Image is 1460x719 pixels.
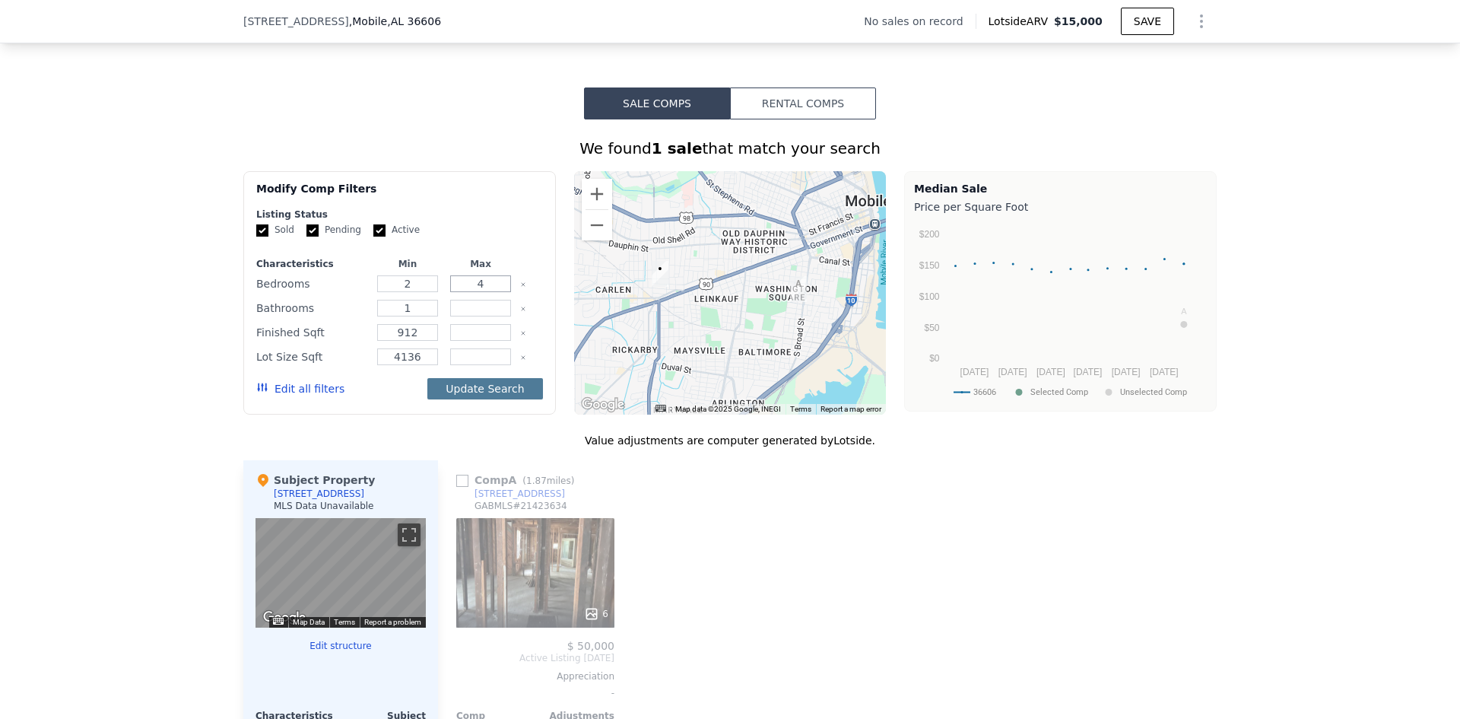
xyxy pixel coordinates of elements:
[243,433,1217,448] div: Value adjustments are computer generated by Lotside .
[584,606,608,622] div: 6
[578,395,628,415] a: Open this area in Google Maps (opens a new window)
[447,258,514,270] div: Max
[256,297,368,319] div: Bathrooms
[256,381,344,396] button: Edit all filters
[730,87,876,119] button: Rental Comps
[349,14,441,29] span: , Mobile
[675,405,781,413] span: Map data ©2025 Google, INEGI
[256,224,294,237] label: Sold
[374,258,441,270] div: Min
[456,652,614,664] span: Active Listing [DATE]
[1074,367,1103,377] text: [DATE]
[924,323,939,333] text: $50
[520,330,526,336] button: Clear
[520,355,526,361] button: Clear
[516,476,580,486] span: ( miles)
[919,260,940,271] text: $150
[398,523,421,546] button: Toggle fullscreen view
[373,224,420,237] label: Active
[456,488,565,500] a: [STREET_ADDRESS]
[334,618,355,626] a: Terms
[914,218,1207,408] svg: A chart.
[456,472,580,488] div: Comp A
[584,87,730,119] button: Sale Comps
[474,488,565,500] div: [STREET_ADDRESS]
[790,405,811,413] a: Terms
[427,378,542,399] button: Update Search
[1121,8,1174,35] button: SAVE
[582,210,612,240] button: Zoom out
[652,261,668,287] div: 1915 Hunter Ave
[919,291,940,302] text: $100
[1112,367,1141,377] text: [DATE]
[864,14,975,29] div: No sales on record
[255,640,426,652] button: Edit structure
[256,322,368,343] div: Finished Sqft
[274,500,374,512] div: MLS Data Unavailable
[914,181,1207,196] div: Median Sale
[456,670,614,682] div: Appreciation
[929,353,940,364] text: $0
[1036,367,1065,377] text: [DATE]
[567,640,614,652] span: $ 50,000
[820,405,881,413] a: Report a map error
[526,476,547,486] span: 1.87
[256,224,268,237] input: Sold
[456,682,614,704] div: -
[960,367,989,377] text: [DATE]
[790,276,807,302] div: 557 Marine St
[1181,307,1187,316] text: A
[1150,367,1179,377] text: [DATE]
[306,224,361,237] label: Pending
[914,196,1207,218] div: Price per Square Foot
[1120,387,1187,397] text: Unselected Comp
[259,608,309,628] a: Open this area in Google Maps (opens a new window)
[256,346,368,367] div: Lot Size Sqft
[255,518,426,628] div: Street View
[919,229,940,240] text: $200
[256,181,543,208] div: Modify Comp Filters
[1054,15,1103,27] span: $15,000
[306,224,319,237] input: Pending
[256,208,543,221] div: Listing Status
[973,387,996,397] text: 36606
[364,618,421,626] a: Report a problem
[373,224,386,237] input: Active
[243,138,1217,159] div: We found that match your search
[256,258,368,270] div: Characteristics
[259,608,309,628] img: Google
[520,306,526,312] button: Clear
[998,367,1027,377] text: [DATE]
[387,15,441,27] span: , AL 36606
[520,282,526,288] button: Clear
[256,273,368,294] div: Bedrooms
[474,500,567,512] div: GABMLS # 21423634
[582,179,612,209] button: Zoom in
[652,139,703,157] strong: 1 sale
[293,617,325,628] button: Map Data
[1186,6,1217,37] button: Show Options
[578,395,628,415] img: Google
[255,518,426,628] div: Map
[255,472,375,488] div: Subject Property
[655,405,666,412] button: Keyboard shortcuts
[273,618,284,625] button: Keyboard shortcuts
[274,488,364,500] div: [STREET_ADDRESS]
[1030,387,1088,397] text: Selected Comp
[243,14,349,29] span: [STREET_ADDRESS]
[989,14,1054,29] span: Lotside ARV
